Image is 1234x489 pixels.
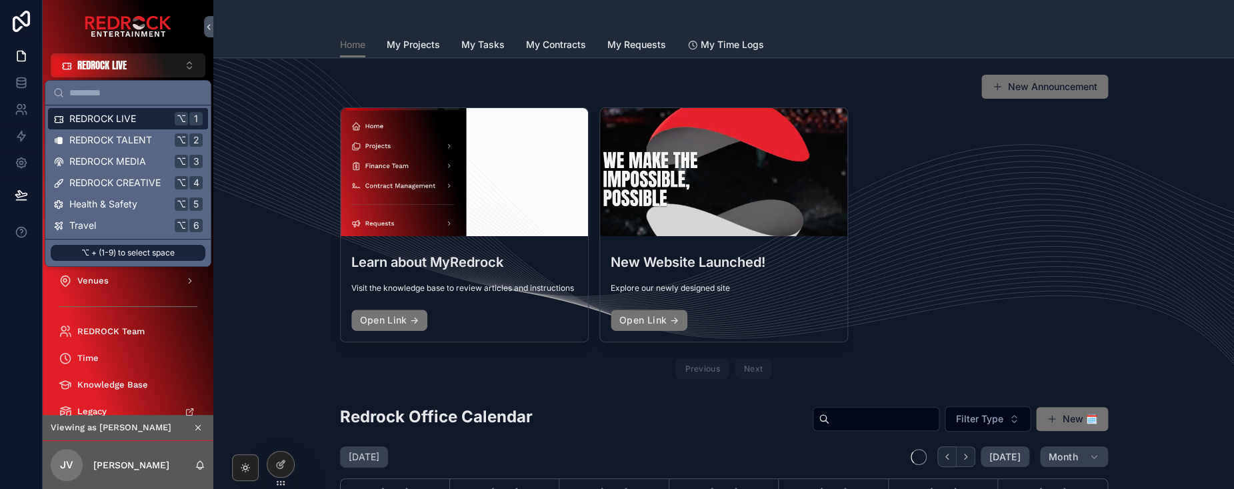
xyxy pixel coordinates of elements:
button: Next [957,446,975,467]
span: 5 [191,199,201,209]
span: REDROCK Team [77,326,145,337]
a: Open Link → [611,310,687,331]
button: Select Button [945,406,1031,432]
span: Viewing as [PERSON_NAME] [51,422,171,433]
span: ⌥ [176,156,187,167]
a: New Website Launched!Explore our newly designed siteOpen Link → [599,107,848,342]
span: Venues [77,276,109,286]
a: Learn about MyRedrockVisit the knowledge base to review articles and instructionsOpen Link → [340,107,589,342]
a: Time [51,346,205,370]
div: scrollable content [43,77,213,415]
span: ⌥ [176,220,187,231]
span: My Contracts [526,38,586,51]
a: My Tasks [461,33,505,59]
span: ⌥ [176,177,187,188]
span: REDROCK MEDIA [69,155,146,168]
span: Month [1049,451,1078,463]
div: Screenshot-2025-08-19-at-2.09.49-PM.png [341,108,588,236]
span: REDROCK LIVE [77,59,127,72]
span: JV [60,457,73,473]
span: Filter Type [956,412,1003,426]
span: Legacy [77,406,107,417]
span: Visit the knowledge base to review articles and instructions [351,283,577,294]
span: Explore our newly designed site [611,283,837,294]
span: Knowledge Base [77,380,148,390]
span: 1 [191,113,201,124]
span: My Requests [607,38,666,51]
a: My Projects [387,33,440,59]
span: Travel [69,219,96,232]
span: ⌥ [176,113,187,124]
h3: Learn about MyRedrock [351,252,577,272]
p: ⌥ + (1-9) to select space [51,245,205,261]
a: My Contracts [526,33,586,59]
div: Suggestions [45,105,211,239]
span: 4 [191,177,201,188]
button: New 🗓️ [1036,407,1108,431]
span: REDROCK CREATIVE [69,176,161,189]
a: Legacy [51,400,205,424]
h2: Redrock Office Calendar [340,406,533,428]
img: App logo [85,16,171,37]
span: REDROCK TALENT [69,133,152,147]
span: ⌥ [176,135,187,145]
a: Knowledge Base [51,373,205,397]
span: My Time Logs [701,38,764,51]
h3: New Website Launched! [611,252,837,272]
button: Select Button [51,53,205,77]
a: Home [340,33,365,58]
span: [DATE] [989,451,1021,463]
a: REDROCK Team [51,320,205,344]
a: My Time Logs [687,33,764,59]
button: Back [937,446,957,467]
h2: [DATE] [349,450,379,464]
span: My Tasks [461,38,505,51]
a: Open Link → [351,310,428,331]
span: Health & Safety [69,197,137,211]
a: My Requests [607,33,666,59]
span: 6 [191,220,201,231]
span: My Projects [387,38,440,51]
span: REDROCK LIVE [69,112,136,125]
span: 2 [191,135,201,145]
p: [PERSON_NAME] [93,458,169,472]
a: Venues [51,269,205,293]
span: Home [340,38,365,51]
button: Month [1040,446,1108,468]
button: [DATE] [981,446,1029,468]
button: New Announcement [981,75,1108,99]
span: ⌥ [176,199,187,209]
span: 3 [191,156,201,167]
div: Screenshot-2025-08-19-at-10.28.09-AM.png [600,108,847,236]
span: Time [77,353,99,364]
